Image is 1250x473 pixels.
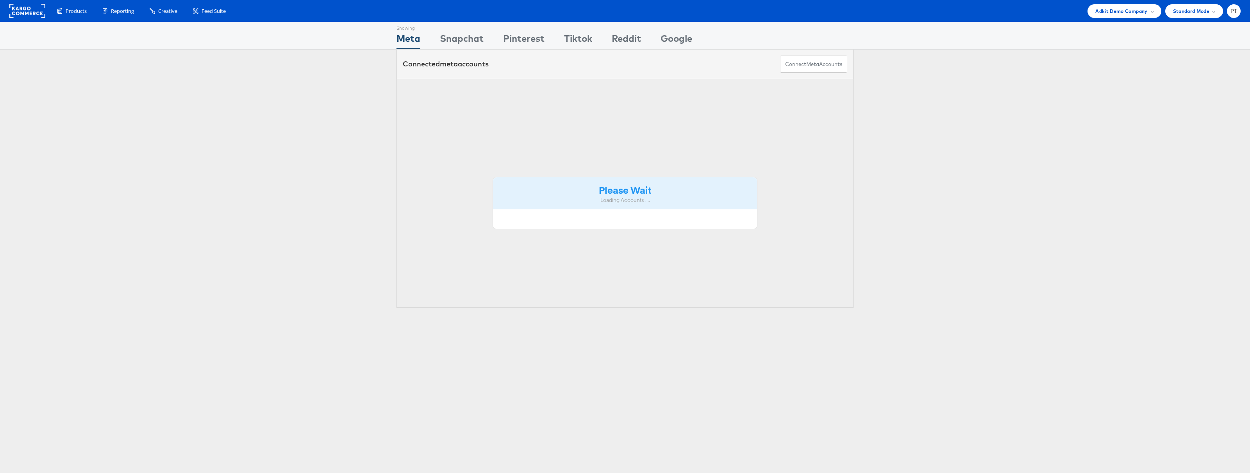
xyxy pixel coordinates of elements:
div: Snapchat [440,32,484,49]
div: Loading Accounts .... [499,196,751,204]
div: Pinterest [503,32,545,49]
span: Products [66,7,87,15]
span: Feed Suite [202,7,226,15]
span: meta [440,59,458,68]
span: Adkit Demo Company [1095,7,1147,15]
div: Connected accounts [403,59,489,69]
div: Tiktok [564,32,592,49]
span: Standard Mode [1173,7,1209,15]
button: ConnectmetaAccounts [780,55,847,73]
span: meta [806,61,819,68]
strong: Please Wait [599,183,651,196]
span: PT [1230,9,1237,14]
div: Meta [396,32,420,49]
span: Creative [158,7,177,15]
span: Reporting [111,7,134,15]
div: Showing [396,22,420,32]
div: Reddit [612,32,641,49]
div: Google [661,32,692,49]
